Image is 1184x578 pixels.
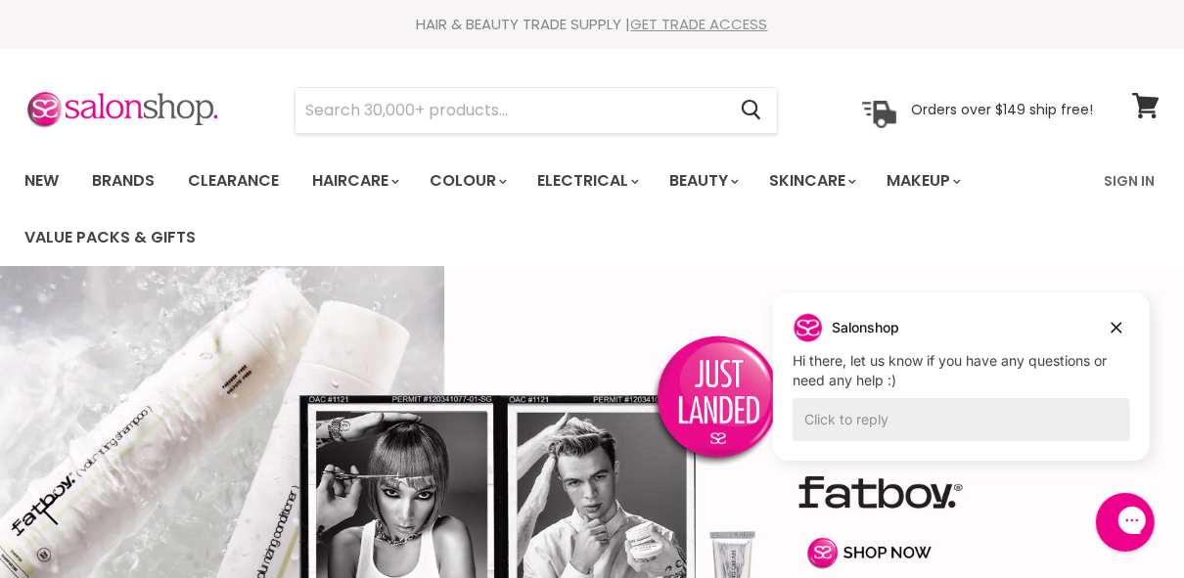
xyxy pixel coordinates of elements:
[10,153,1092,266] ul: Main menu
[297,160,411,201] a: Haircare
[1086,486,1164,558] iframe: Gorgias live chat messenger
[631,14,768,34] a: GET TRADE ACCESS
[523,160,651,201] a: Electrical
[295,87,778,134] form: Product
[758,289,1164,490] iframe: Gorgias live chat campaigns
[34,491,73,530] button: Previous
[77,160,169,201] a: Brands
[754,160,868,201] a: Skincare
[10,217,210,258] a: Value Packs & Gifts
[725,88,777,133] button: Search
[173,160,294,201] a: Clearance
[911,101,1093,118] p: Orders over $149 ship free!
[10,160,73,201] a: New
[296,88,725,133] input: Search
[655,160,751,201] a: Beauty
[415,160,519,201] a: Colour
[1092,160,1166,201] a: Sign In
[872,160,973,201] a: Makeup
